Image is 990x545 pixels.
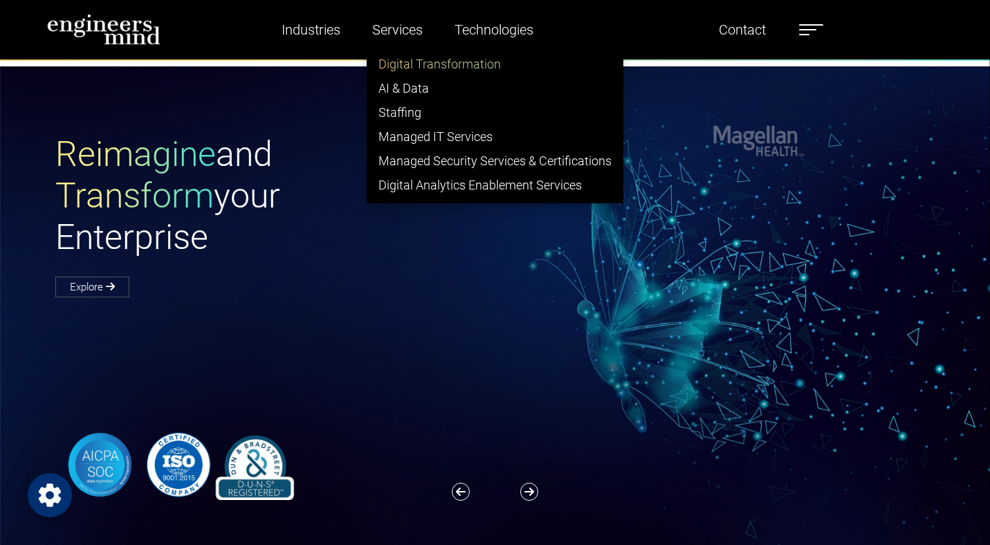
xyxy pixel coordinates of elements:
a: AI & Data [367,76,623,100]
a: Managed IT Services [367,124,623,149]
a: Explore [55,277,129,297]
span: Reimagine [55,134,216,174]
a: Staffing [367,100,623,124]
a: Services [367,14,428,46]
a: Contact [713,14,771,46]
img: banner-logo [55,429,301,499]
a: Managed Security Services & Certifications [367,149,623,173]
a: Digital Analytics Enablement Services [367,173,623,197]
span: Transform [55,176,214,216]
ul: Industries [367,46,623,203]
a: Technologies [449,14,539,46]
h1: and your Enterprise [55,133,495,258]
a: Digital Transformation [367,52,623,76]
img: logo [47,14,161,45]
a: Industries [276,14,346,46]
